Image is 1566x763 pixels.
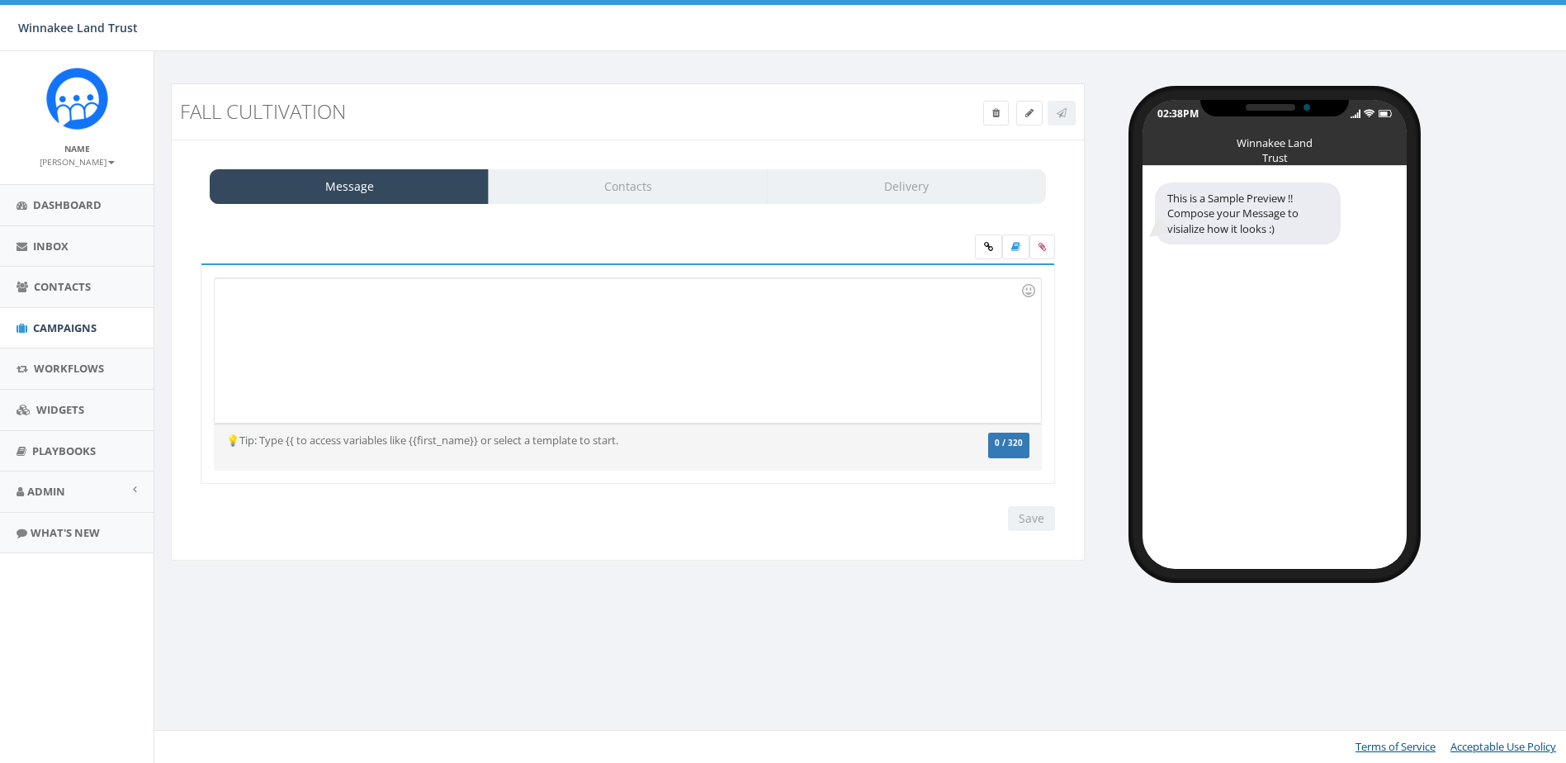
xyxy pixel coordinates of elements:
img: Rally_Corp_Icon.png [46,68,108,130]
a: Acceptable Use Policy [1450,739,1556,754]
h3: Fall Cultivation [180,101,845,122]
div: Winnakee Land Trust [1233,135,1316,144]
span: Admin [27,484,65,499]
div: 💡Tip: Type {{ to access variables like {{first_name}} or select a template to start. [214,433,904,448]
a: Terms of Service [1355,739,1436,754]
small: Name [64,143,90,154]
a: Message [210,169,489,204]
span: Edit Campaign [1025,106,1034,120]
span: Delete Campaign [992,106,1000,120]
span: Winnakee Land Trust [18,20,138,36]
span: Inbox [33,239,69,254]
label: Insert Template Text [1002,235,1029,259]
span: Contacts [34,279,91,294]
span: 0 / 320 [995,438,1023,448]
span: Attach your media [1029,235,1055,259]
span: Workflows [34,361,104,376]
div: Use the TAB key to insert emoji faster [1019,281,1038,301]
div: 02:38PM [1157,107,1199,121]
small: [PERSON_NAME] [40,156,115,168]
span: What's New [31,525,100,540]
a: [PERSON_NAME] [40,154,115,168]
div: This is a Sample Preview !! Compose your Message to visialize how it looks :) [1155,182,1341,245]
span: Campaigns [33,320,97,335]
span: Widgets [36,402,84,417]
span: Playbooks [32,443,96,458]
span: Dashboard [33,197,102,212]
